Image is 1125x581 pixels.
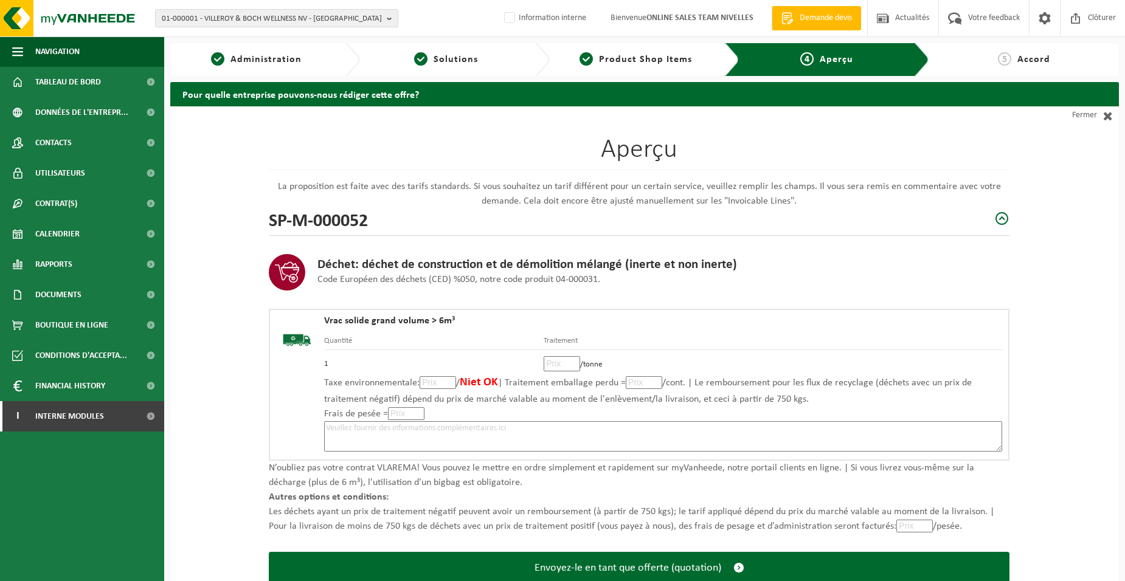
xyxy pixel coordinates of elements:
[35,280,81,310] span: Documents
[12,401,23,431] span: I
[1009,106,1119,125] a: Fermer
[896,520,933,532] input: Prix
[35,340,127,371] span: Conditions d'accepta...
[797,12,855,24] span: Demande devis
[800,52,814,66] span: 4
[35,219,80,249] span: Calendrier
[269,490,1009,504] p: Autres options et conditions:
[35,310,108,340] span: Boutique en ligne
[599,55,692,64] span: Product Shop Items
[556,52,715,67] a: 3Product Shop Items
[35,36,80,67] span: Navigation
[269,461,1009,490] p: N’oubliez pas votre contrat VLAREMA! Vous pouvez le mettre en ordre simplement et rapidement sur ...
[162,10,382,28] span: 01-000001 - VILLEROY & BOCH WELLNESS NV - [GEOGRAPHIC_DATA]
[1017,55,1050,64] span: Accord
[35,158,85,188] span: Utilisateurs
[324,335,544,350] th: Quantité
[276,316,318,364] img: BL-SO-LV.png
[772,6,861,30] a: Demande devis
[580,52,593,66] span: 3
[324,350,544,374] td: 1
[460,377,498,388] span: Niet OK
[646,13,753,22] strong: ONLINE SALES TEAM NIVELLES
[544,356,580,371] input: Prix
[749,52,905,67] a: 4Aperçu
[820,55,853,64] span: Aperçu
[35,188,77,219] span: Contrat(s)
[420,376,456,389] input: Prix
[626,376,662,389] input: Prix
[535,562,721,574] span: Envoyez-le en tant que offerte (quotation)
[317,258,737,272] h3: Déchet: déchet de construction et de démolition mélangé (inerte et non inerte)
[502,9,586,27] label: Information interne
[35,67,101,97] span: Tableau de bord
[317,272,737,287] p: Code Européen des déchets (CED) %050, notre code produit 04-000031.
[35,97,128,128] span: Données de l'entrepr...
[269,137,1009,170] h1: Aperçu
[388,407,424,420] input: Prix
[324,407,1002,421] p: Frais de pesée =
[176,52,336,67] a: 1Administration
[35,128,72,158] span: Contacts
[935,52,1113,67] a: 5Accord
[269,208,368,229] h2: SP-M-000052
[170,82,1119,106] h2: Pour quelle entreprise pouvons-nous rédiger cette offre?
[269,179,1009,208] p: La proposition est faite avec des tarifs standards. Si vous souhaitez un tarif différent pour un ...
[998,52,1011,66] span: 5
[35,249,72,280] span: Rapports
[155,9,398,27] button: 01-000001 - VILLEROY & BOCH WELLNESS NV - [GEOGRAPHIC_DATA]
[324,374,1002,407] p: Taxe environnementale: / | Traitement emballage perdu = /cont. | Le remboursement pour les flux d...
[269,504,1009,534] p: Les déchets ayant un prix de traitement négatif peuvent avoir un remboursement (à partir de 750 k...
[544,350,1002,374] td: /tonne
[324,316,1002,326] h4: Vrac solide grand volume > 6m³
[366,52,525,67] a: 2Solutions
[544,335,1002,350] th: Traitement
[35,401,104,431] span: Interne modules
[414,52,427,66] span: 2
[434,55,478,64] span: Solutions
[35,371,105,401] span: Financial History
[230,55,302,64] span: Administration
[211,52,224,66] span: 1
